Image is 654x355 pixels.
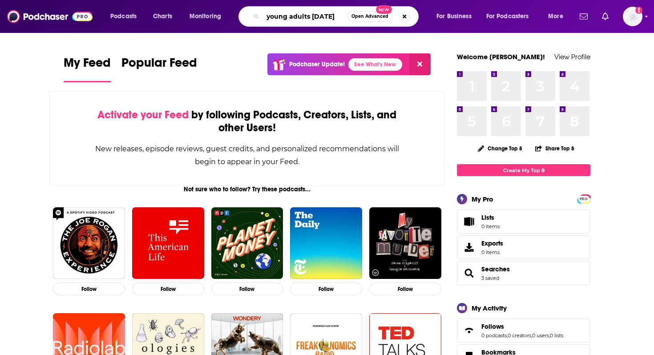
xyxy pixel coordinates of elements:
svg: Add a profile image [635,7,642,14]
button: Show profile menu [623,7,642,26]
a: My Feed [64,55,111,82]
button: open menu [542,9,574,24]
img: Podchaser - Follow, Share and Rate Podcasts [7,8,93,25]
span: , [507,332,508,339]
span: Podcasts [110,10,137,23]
a: Show notifications dropdown [598,9,612,24]
button: open menu [183,9,233,24]
span: Logged in as christina_epic [623,7,642,26]
div: My Activity [472,304,507,312]
div: My Pro [472,195,493,203]
a: Exports [457,235,590,259]
a: 0 lists [550,332,563,339]
span: 0 items [481,223,500,230]
a: Follows [481,323,563,331]
span: Charts [153,10,172,23]
button: open menu [104,9,148,24]
span: Searches [457,261,590,285]
span: 0 items [481,249,503,255]
a: See What's New [348,58,402,71]
a: Searches [481,265,510,273]
button: Follow [369,282,441,295]
span: For Business [436,10,472,23]
button: Follow [132,282,204,295]
span: Lists [460,215,478,228]
a: Lists [457,210,590,234]
img: User Profile [623,7,642,26]
a: Popular Feed [121,55,197,82]
span: More [548,10,563,23]
span: Popular Feed [121,55,197,76]
img: This American Life [132,207,204,279]
a: 0 podcasts [481,332,507,339]
a: Create My Top 8 [457,164,590,176]
a: View Profile [554,52,590,61]
span: New [376,5,392,14]
img: My Favorite Murder with Karen Kilgariff and Georgia Hardstark [369,207,441,279]
span: Monitoring [190,10,221,23]
img: The Daily [290,207,362,279]
a: 3 saved [481,275,499,281]
p: Podchaser Update! [289,61,345,68]
div: Not sure who to follow? Try these podcasts... [49,186,445,193]
span: Activate your Feed [97,108,189,121]
div: by following Podcasts, Creators, Lists, and other Users! [94,109,400,134]
a: Show notifications dropdown [576,9,591,24]
a: Welcome [PERSON_NAME]! [457,52,545,61]
button: open menu [430,9,483,24]
button: open menu [480,9,542,24]
img: The Joe Rogan Experience [53,207,125,279]
input: Search podcasts, credits, & more... [263,9,347,24]
div: New releases, episode reviews, guest credits, and personalized recommendations will begin to appe... [94,142,400,168]
span: Exports [481,239,503,247]
button: Share Top 8 [535,140,575,157]
span: Follows [481,323,504,331]
button: Follow [290,282,362,295]
button: Open AdvancedNew [347,11,392,22]
a: 0 users [532,332,549,339]
span: Open Advanced [351,14,388,19]
a: Searches [460,267,478,279]
button: Follow [211,282,283,295]
span: , [531,332,532,339]
span: For Podcasters [486,10,529,23]
div: Search podcasts, credits, & more... [247,6,427,27]
span: Lists [481,214,500,222]
a: Charts [147,9,178,24]
span: , [549,332,550,339]
a: Follows [460,324,478,337]
img: Planet Money [211,207,283,279]
button: Change Top 8 [472,143,528,154]
span: Lists [481,214,494,222]
button: Follow [53,282,125,295]
span: My Feed [64,55,111,76]
a: PRO [578,195,589,202]
span: Follows [457,319,590,343]
span: Exports [460,241,478,254]
a: 0 creators [508,332,531,339]
span: PRO [578,196,589,202]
